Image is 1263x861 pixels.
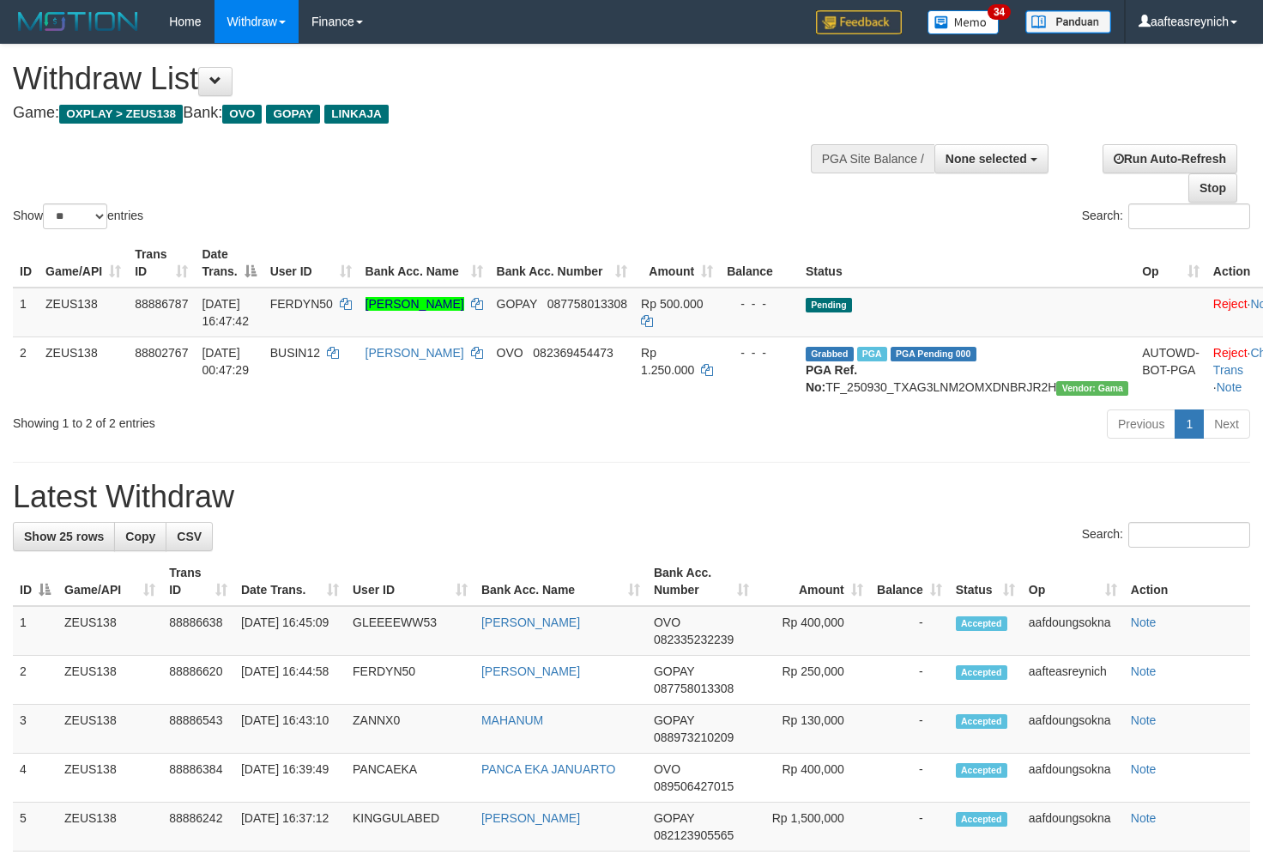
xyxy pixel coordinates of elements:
a: [PERSON_NAME] [366,297,464,311]
td: [DATE] 16:39:49 [234,754,346,803]
input: Search: [1128,203,1250,229]
span: 88886787 [135,297,188,311]
a: [PERSON_NAME] [481,664,580,678]
span: OVO [654,762,680,776]
td: FERDYN50 [346,656,474,705]
span: Copy 082369454473 to clipboard [533,346,613,360]
td: 1 [13,606,57,656]
td: Rp 250,000 [756,656,870,705]
td: aafteasreynich [1022,656,1124,705]
th: User ID: activate to sort column ascending [346,557,474,606]
div: PGA Site Balance / [811,144,934,173]
span: GOPAY [654,664,694,678]
td: - [870,803,949,852]
td: aafdoungsokna [1022,754,1124,803]
td: 3 [13,705,57,754]
a: Note [1131,811,1157,825]
td: ZEUS138 [57,803,162,852]
td: 4 [13,754,57,803]
th: Game/API: activate to sort column ascending [57,557,162,606]
a: Note [1217,380,1242,394]
span: Vendor URL: https://trx31.1velocity.biz [1056,381,1128,396]
span: Accepted [956,665,1007,680]
label: Search: [1082,203,1250,229]
th: Op: activate to sort column ascending [1022,557,1124,606]
span: LINKAJA [324,105,389,124]
a: [PERSON_NAME] [481,615,580,629]
span: Accepted [956,763,1007,778]
td: Rp 400,000 [756,606,870,656]
span: Copy 089506427015 to clipboard [654,779,734,793]
span: GOPAY [654,811,694,825]
td: aafdoungsokna [1022,803,1124,852]
span: CSV [177,530,202,543]
a: Note [1131,762,1157,776]
th: Amount: activate to sort column ascending [634,239,720,288]
td: - [870,705,949,754]
span: OXPLAY > ZEUS138 [59,105,183,124]
th: Trans ID: activate to sort column ascending [162,557,234,606]
a: Next [1203,409,1250,439]
td: - [870,754,949,803]
td: ZEUS138 [39,337,128,403]
th: Balance [720,239,799,288]
a: MAHANUM [481,713,543,727]
span: 34 [988,4,1011,20]
span: Accepted [956,812,1007,827]
td: aafdoungsokna [1022,606,1124,656]
td: [DATE] 16:43:10 [234,705,346,754]
h4: Game: Bank: [13,105,825,122]
td: Rp 130,000 [756,705,870,754]
h1: Latest Withdraw [13,480,1250,514]
span: Accepted [956,714,1007,729]
a: Previous [1107,409,1175,439]
span: Copy 088973210209 to clipboard [654,731,734,744]
a: CSV [166,522,213,551]
th: Trans ID: activate to sort column ascending [128,239,195,288]
td: ZEUS138 [57,754,162,803]
th: User ID: activate to sort column ascending [263,239,359,288]
th: Status: activate to sort column ascending [949,557,1022,606]
td: 5 [13,803,57,852]
div: - - - [727,295,792,312]
span: Copy 087758013308 to clipboard [547,297,627,311]
td: [DATE] 16:37:12 [234,803,346,852]
th: Game/API: activate to sort column ascending [39,239,128,288]
a: Copy [114,522,166,551]
span: FERDYN50 [270,297,333,311]
a: Reject [1213,297,1248,311]
img: MOTION_logo.png [13,9,143,34]
a: Note [1131,664,1157,678]
td: 88886620 [162,656,234,705]
th: Op: activate to sort column ascending [1135,239,1206,288]
input: Search: [1128,522,1250,548]
td: TF_250930_TXAG3LNM2OMXDNBRJR2H [799,337,1135,403]
label: Search: [1082,522,1250,548]
span: [DATE] 00:47:29 [202,346,249,377]
span: 88802767 [135,346,188,360]
td: KINGGULABED [346,803,474,852]
span: Rp 1.250.000 [641,346,694,377]
td: ZEUS138 [57,656,162,705]
span: GOPAY [497,297,537,311]
td: ZEUS138 [57,705,162,754]
td: 88886384 [162,754,234,803]
td: ZEUS138 [57,606,162,656]
td: 88886638 [162,606,234,656]
span: [DATE] 16:47:42 [202,297,249,328]
label: Show entries [13,203,143,229]
span: OVO [654,615,680,629]
div: Showing 1 to 2 of 2 entries [13,408,513,432]
th: ID [13,239,39,288]
td: 88886242 [162,803,234,852]
td: 1 [13,288,39,337]
button: None selected [934,144,1048,173]
td: - [870,606,949,656]
span: None selected [946,152,1027,166]
span: Copy 087758013308 to clipboard [654,682,734,695]
td: PANCAEKA [346,754,474,803]
img: panduan.png [1025,10,1111,33]
span: Rp 500.000 [641,297,703,311]
a: Reject [1213,346,1248,360]
span: GOPAY [266,105,320,124]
